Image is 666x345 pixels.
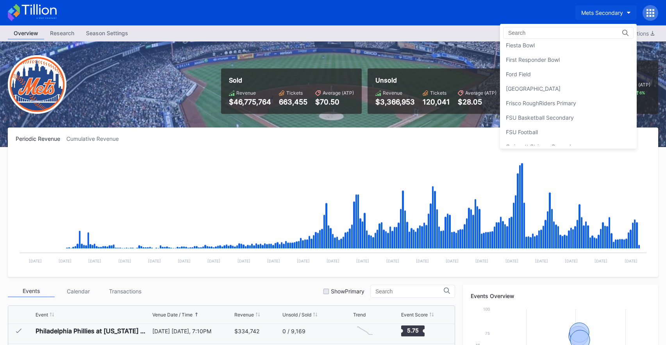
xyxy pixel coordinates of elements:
[506,129,538,135] div: FSU Football
[506,85,561,92] div: [GEOGRAPHIC_DATA]
[506,114,574,121] div: FSU Basketball Secondary
[506,56,560,63] div: First Responder Bowl
[506,100,576,106] div: Frisco RoughRiders Primary
[506,143,579,150] div: Gwinnett Stripers Secondary
[506,71,531,77] div: Ford Field
[508,30,577,36] input: Search
[506,42,535,49] div: Fiesta Bowl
